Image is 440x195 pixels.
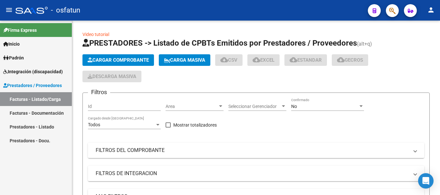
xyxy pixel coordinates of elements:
[220,56,228,64] mat-icon: cloud_download
[3,27,37,34] span: Firma Express
[96,147,409,154] mat-panel-title: FILTROS DEL COMPROBANTE
[88,122,100,127] span: Todos
[5,6,13,14] mat-icon: menu
[215,54,243,66] button: CSV
[88,74,136,79] span: Descarga Masiva
[159,54,210,66] button: Carga Masiva
[228,104,281,109] span: Seleccionar Gerenciador
[96,170,409,177] mat-panel-title: FILTROS DE INTEGRACION
[173,121,217,129] span: Mostrar totalizadores
[290,56,297,64] mat-icon: cloud_download
[291,104,297,109] span: No
[357,41,372,47] span: (alt+q)
[88,57,149,63] span: Cargar Comprobante
[166,104,218,109] span: Area
[82,71,141,82] button: Descarga Masiva
[82,71,141,82] app-download-masive: Descarga masiva de comprobantes (adjuntos)
[290,57,322,63] span: Estandar
[3,40,20,48] span: Inicio
[247,54,280,66] button: EXCEL
[82,54,154,66] button: Cargar Comprobante
[220,57,237,63] span: CSV
[427,6,435,14] mat-icon: person
[418,173,434,189] div: Open Intercom Messenger
[3,54,24,61] span: Padrón
[332,54,368,66] button: Gecros
[82,32,109,37] a: Video tutorial
[51,3,80,17] span: - osfatun
[3,82,62,89] span: Prestadores / Proveedores
[3,68,63,75] span: Integración (discapacidad)
[337,57,363,63] span: Gecros
[88,88,110,97] h3: Filtros
[88,166,424,181] mat-expansion-panel-header: FILTROS DE INTEGRACION
[88,143,424,158] mat-expansion-panel-header: FILTROS DEL COMPROBANTE
[284,54,327,66] button: Estandar
[337,56,345,64] mat-icon: cloud_download
[253,57,274,63] span: EXCEL
[82,39,357,48] span: PRESTADORES -> Listado de CPBTs Emitidos por Prestadores / Proveedores
[164,57,205,63] span: Carga Masiva
[253,56,260,64] mat-icon: cloud_download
